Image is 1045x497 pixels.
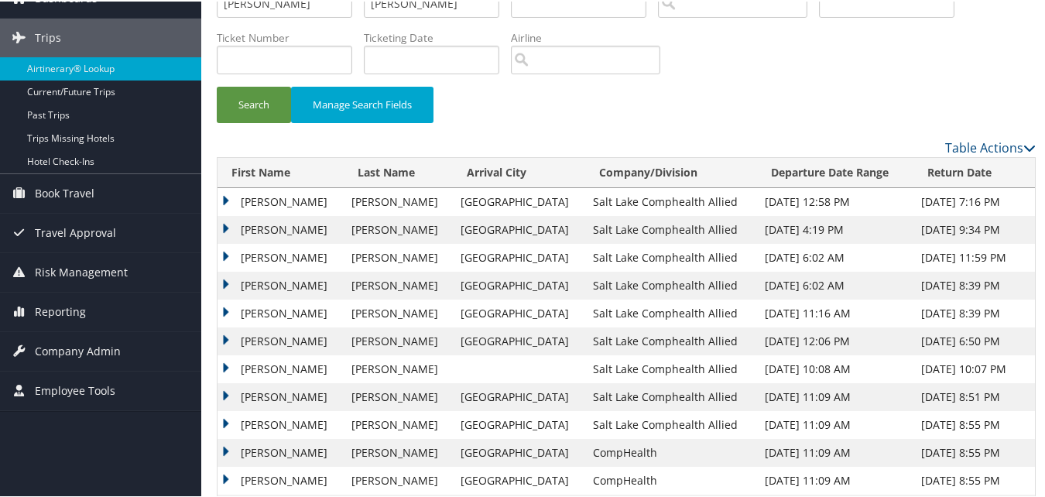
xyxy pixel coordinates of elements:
[218,214,344,242] td: [PERSON_NAME]
[757,270,913,298] td: [DATE] 6:02 AM
[913,187,1035,214] td: [DATE] 7:16 PM
[585,298,757,326] td: Salt Lake Comphealth Allied
[218,465,344,493] td: [PERSON_NAME]
[35,291,86,330] span: Reporting
[757,382,913,410] td: [DATE] 11:09 AM
[453,187,585,214] td: [GEOGRAPHIC_DATA]
[218,382,344,410] td: [PERSON_NAME]
[585,156,757,187] th: Company/Division
[218,187,344,214] td: [PERSON_NAME]
[217,85,291,122] button: Search
[585,326,757,354] td: Salt Lake Comphealth Allied
[757,326,913,354] td: [DATE] 12:06 PM
[344,326,453,354] td: [PERSON_NAME]
[757,187,913,214] td: [DATE] 12:58 PM
[913,298,1035,326] td: [DATE] 8:39 PM
[585,270,757,298] td: Salt Lake Comphealth Allied
[218,326,344,354] td: [PERSON_NAME]
[218,242,344,270] td: [PERSON_NAME]
[913,354,1035,382] td: [DATE] 10:07 PM
[344,465,453,493] td: [PERSON_NAME]
[453,156,585,187] th: Arrival City: activate to sort column ascending
[585,354,757,382] td: Salt Lake Comphealth Allied
[913,437,1035,465] td: [DATE] 8:55 PM
[344,242,453,270] td: [PERSON_NAME]
[291,85,433,122] button: Manage Search Fields
[218,354,344,382] td: [PERSON_NAME]
[585,437,757,465] td: CompHealth
[585,242,757,270] td: Salt Lake Comphealth Allied
[757,437,913,465] td: [DATE] 11:09 AM
[757,242,913,270] td: [DATE] 6:02 AM
[344,298,453,326] td: [PERSON_NAME]
[453,382,585,410] td: [GEOGRAPHIC_DATA]
[913,156,1035,187] th: Return Date: activate to sort column ascending
[35,17,61,56] span: Trips
[35,173,94,211] span: Book Travel
[913,326,1035,354] td: [DATE] 6:50 PM
[913,382,1035,410] td: [DATE] 8:51 PM
[453,326,585,354] td: [GEOGRAPHIC_DATA]
[757,465,913,493] td: [DATE] 11:09 AM
[35,370,115,409] span: Employee Tools
[453,465,585,493] td: [GEOGRAPHIC_DATA]
[344,437,453,465] td: [PERSON_NAME]
[217,29,364,44] label: Ticket Number
[945,138,1036,155] a: Table Actions
[585,214,757,242] td: Salt Lake Comphealth Allied
[757,354,913,382] td: [DATE] 10:08 AM
[35,252,128,290] span: Risk Management
[364,29,511,44] label: Ticketing Date
[453,298,585,326] td: [GEOGRAPHIC_DATA]
[344,214,453,242] td: [PERSON_NAME]
[757,214,913,242] td: [DATE] 4:19 PM
[344,382,453,410] td: [PERSON_NAME]
[913,214,1035,242] td: [DATE] 9:34 PM
[585,465,757,493] td: CompHealth
[511,29,672,44] label: Airline
[453,242,585,270] td: [GEOGRAPHIC_DATA]
[344,410,453,437] td: [PERSON_NAME]
[344,354,453,382] td: [PERSON_NAME]
[218,298,344,326] td: [PERSON_NAME]
[218,410,344,437] td: [PERSON_NAME]
[218,270,344,298] td: [PERSON_NAME]
[453,270,585,298] td: [GEOGRAPHIC_DATA]
[344,270,453,298] td: [PERSON_NAME]
[585,382,757,410] td: Salt Lake Comphealth Allied
[585,187,757,214] td: Salt Lake Comphealth Allied
[35,331,121,369] span: Company Admin
[218,437,344,465] td: [PERSON_NAME]
[218,156,344,187] th: First Name: activate to sort column ascending
[913,270,1035,298] td: [DATE] 8:39 PM
[453,214,585,242] td: [GEOGRAPHIC_DATA]
[757,298,913,326] td: [DATE] 11:16 AM
[35,212,116,251] span: Travel Approval
[344,156,453,187] th: Last Name: activate to sort column ascending
[757,410,913,437] td: [DATE] 11:09 AM
[585,410,757,437] td: Salt Lake Comphealth Allied
[453,410,585,437] td: [GEOGRAPHIC_DATA]
[913,465,1035,493] td: [DATE] 8:55 PM
[757,156,913,187] th: Departure Date Range: activate to sort column ascending
[913,410,1035,437] td: [DATE] 8:55 PM
[453,437,585,465] td: [GEOGRAPHIC_DATA]
[913,242,1035,270] td: [DATE] 11:59 PM
[344,187,453,214] td: [PERSON_NAME]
